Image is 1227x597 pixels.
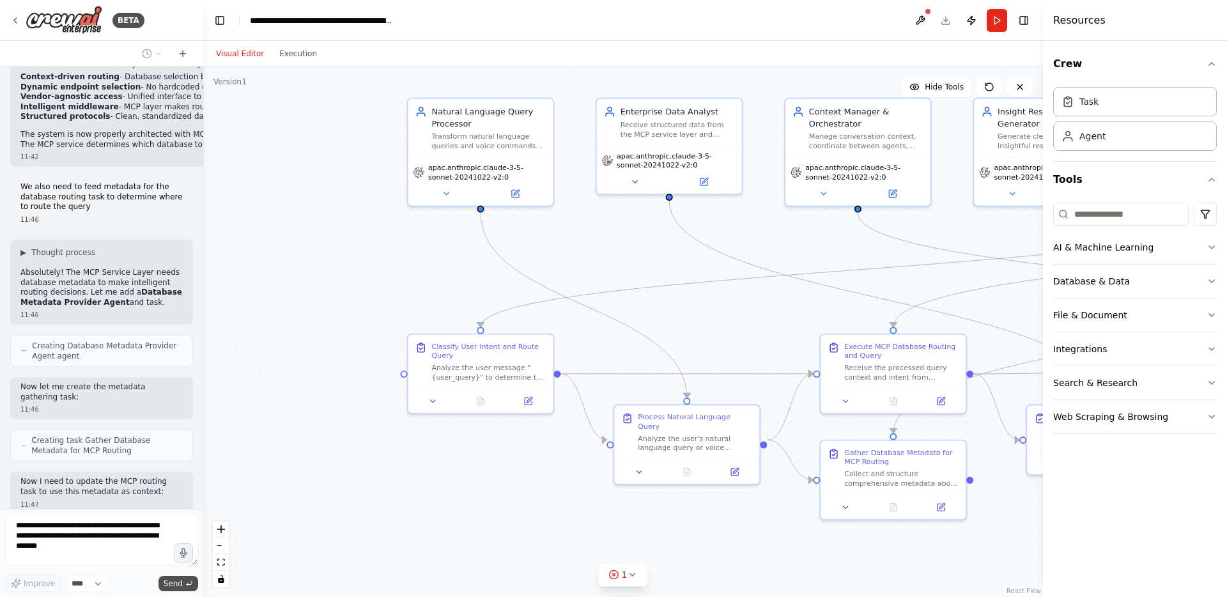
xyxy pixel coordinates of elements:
div: Generate clear, actionable, and insightful responses for {user_query} based on data analysis resu... [998,132,1112,151]
button: Tools [1053,162,1217,198]
span: apac.anthropic.claude-3-5-sonnet-20241022-v2:0 [994,163,1115,182]
p: We also need to feed metadata for the database routing task to determine where to route the query [20,182,183,212]
strong: Context-driven routing [20,72,120,81]
div: Context Manager & OrchestratorManage conversation context, coordinate between agents, and ensure ... [784,98,932,207]
strong: Intelligent middleware [20,102,119,111]
div: Natural Language Query Processor [431,106,546,130]
span: Creating task Gather Database Metadata for MCP Routing [31,435,182,456]
span: Creating Database Metadata Provider Agent agent [32,341,182,361]
button: Execution [272,46,325,61]
strong: Structured protocols [20,112,110,121]
div: BETA [112,13,144,28]
div: Analyze the user's natural language query or voice command: "{user_query}". Extract key intent, e... [638,433,752,453]
div: Receive structured data from the MCP service layer and perform advanced analytics, statistical an... [621,120,735,139]
button: Database & Data [1053,265,1217,298]
div: Gather Database Metadata for MCP RoutingCollect and structure comprehensive metadata about all av... [819,440,967,520]
div: Transform natural language queries and voice commands into structured, actionable data requests f... [431,132,546,151]
span: Thought process [31,247,95,258]
div: Context Manager & Orchestrator [809,106,923,130]
button: Visual Editor [208,46,272,61]
div: Natural Language Query ProcessorTransform natural language queries and voice commands into struct... [407,98,555,207]
div: Version 1 [213,77,247,87]
div: Collect and structure comprehensive metadata about all available database endpoints for "{data_so... [844,469,959,488]
img: Logo [26,6,102,35]
strong: Dynamic endpoint selection [20,82,141,91]
g: Edge from 697678ce-777a-4122-b616-31c71cdad66e to e95d0a01-6602-4e0a-982b-8b42c416d215 [973,368,1019,446]
span: apac.anthropic.claude-3-5-sonnet-20241022-v2:0 [428,163,548,182]
li: - Unified interface to all databases [20,92,476,102]
button: Start a new chat [173,46,193,61]
button: No output available [456,394,505,408]
div: Process Natural Language QueryAnalyze the user's natural language query or voice command: "{user_... [613,404,761,485]
button: zoom in [213,521,229,538]
button: No output available [868,394,918,408]
button: zoom out [213,538,229,554]
a: React Flow attribution [1007,587,1041,594]
div: 11:46 [20,405,183,414]
button: Web Scraping & Browsing [1053,400,1217,433]
button: No output available [662,465,712,479]
strong: Vendor-agnostic access [20,92,123,101]
span: apac.anthropic.claude-3-5-sonnet-20241022-v2:0 [617,151,737,171]
span: Improve [24,578,55,589]
g: Edge from 9e29f563-0b61-4935-9efb-d7d34ad50170 to 697678ce-777a-4122-b616-31c71cdad66e [767,368,813,446]
button: fit view [213,554,229,571]
button: Search & Research [1053,366,1217,399]
div: Manage conversation context, coordinate between agents, and ensure seamless workflow orchestratio... [809,132,923,151]
button: Click to speak your automation idea [174,543,193,562]
button: Hide left sidebar [211,12,229,29]
div: 11:47 [20,500,183,509]
div: Enterprise Data AnalystReceive structured data from the MCP service layer and perform advanced an... [596,98,743,195]
div: Classify User Intent and Route Query [431,342,546,361]
button: Send [158,576,198,591]
button: Open in side panel [714,465,755,479]
h4: Resources [1053,13,1106,28]
div: Crew [1053,82,1217,161]
div: Enterprise Data Analyst [621,106,735,118]
button: toggle interactivity [213,571,229,587]
button: No output available [868,500,918,515]
div: 11:46 [20,310,183,320]
div: Process Natural Language Query [638,412,752,431]
span: Hide Tools [925,82,964,92]
button: Hide Tools [902,77,971,97]
button: Open in side panel [508,394,548,408]
nav: breadcrumb [250,14,394,27]
g: Edge from 9e29f563-0b61-4935-9efb-d7d34ad50170 to 4e433ee7-e776-4cf1-bc81-74137d3d50a6 [767,434,813,486]
div: Receive the processed query context and intent from previous steps, then use Model Context Protoc... [844,363,959,382]
div: Execute MCP Database Routing and Query [844,342,959,361]
div: Classify User Intent and Route QueryAnalyze the user message "{user_query}" to determine the inte... [407,334,555,414]
span: Send [164,578,183,589]
button: AI & Machine Learning [1053,231,1217,264]
div: Analyze the user message "{user_query}" to determine the intent and appropriate routing path. Cla... [431,363,546,382]
div: Insight Response GeneratorGenerate clear, actionable, and insightful responses for {user_query} b... [973,98,1120,207]
li: - Database selection based on query analysis [20,72,476,82]
div: Execute MCP Database Routing and QueryReceive the processed query context and intent from previou... [819,334,967,414]
button: Open in side panel [859,187,925,201]
button: Open in side panel [921,500,961,515]
g: Edge from 73cbcfef-c7b9-444f-912b-2389dc568a40 to 9e29f563-0b61-4935-9efb-d7d34ad50170 [475,213,693,398]
div: Gather Database Metadata for MCP Routing [844,448,959,467]
g: Edge from 7b198070-12a9-44e2-983d-77f01664c971 to 9e29f563-0b61-4935-9efb-d7d34ad50170 [560,368,606,446]
button: Open in side panel [482,187,548,201]
p: Now let me create the metadata gathering task: [20,382,183,402]
button: Improve [5,575,61,592]
button: Integrations [1053,332,1217,366]
p: The system is now properly architected with MCP as the intelligent database routing layer, exactl... [20,130,476,150]
button: Crew [1053,46,1217,82]
button: 1 [599,563,648,587]
g: Edge from 7b198070-12a9-44e2-983d-77f01664c971 to 697678ce-777a-4122-b616-31c71cdad66e [560,368,813,380]
button: Open in side panel [670,174,737,189]
li: - No hardcoded database connections [20,82,476,93]
li: - MCP layer makes routing decisions [20,102,476,112]
button: Hide right sidebar [1015,12,1033,29]
strong: Database Metadata Provider Agent [20,288,182,307]
div: 11:46 [20,215,183,224]
p: Absolutely! The MCP Service Layer needs database metadata to make intelligent routing decisions. ... [20,268,183,307]
div: Agent [1079,130,1106,143]
div: Insight Response Generator [998,106,1112,130]
div: 11:42 [20,152,476,162]
p: Now I need to update the MCP routing task to use this metadata as context: [20,477,183,497]
button: ▶Thought process [20,247,95,258]
div: Tools [1053,198,1217,444]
